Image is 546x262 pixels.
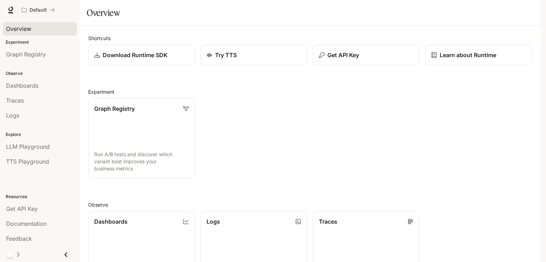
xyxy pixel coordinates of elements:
button: Get API Key [313,45,419,65]
a: Graph RegistryRun A/B tests and discover which variant best improves your business metrics [88,98,195,178]
p: Try TTS [215,51,237,59]
p: Learn about Runtime [440,51,496,59]
a: Try TTS [200,45,307,65]
p: Run A/B tests and discover which variant best improves your business metrics [94,151,189,172]
p: Download Runtime SDK [103,51,167,59]
p: Dashboards [94,217,128,226]
p: Graph Registry [94,104,135,113]
a: Download Runtime SDK [88,45,195,65]
button: All workspaces [18,3,58,17]
h1: Overview [87,6,120,20]
p: Logs [207,217,220,226]
a: Learn about Runtime [425,45,532,65]
h2: Experiment [88,88,532,95]
h2: Observe [88,201,532,208]
p: Get API Key [327,51,359,59]
h2: Shortcuts [88,34,532,42]
p: Default [30,7,47,13]
p: Traces [319,217,337,226]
